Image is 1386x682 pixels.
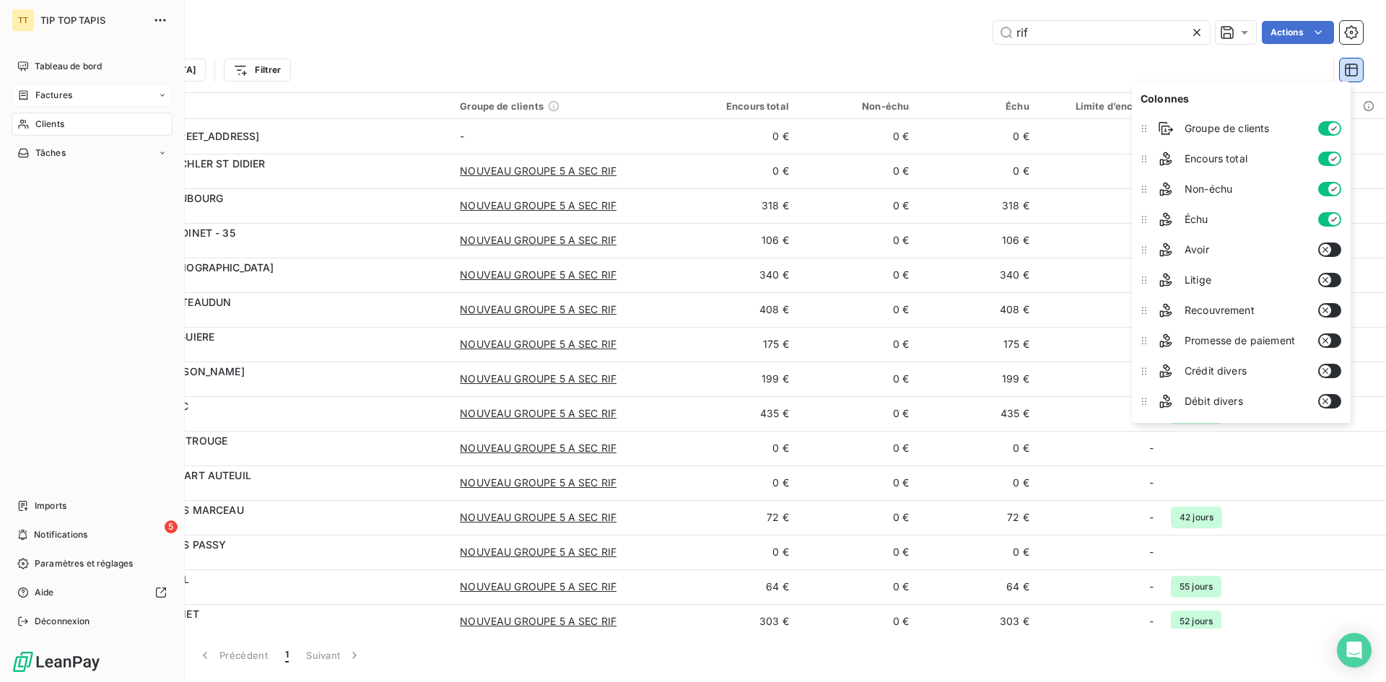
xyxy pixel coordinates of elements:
[460,372,616,386] span: NOUVEAU GROUPE 5 A SEC RIF
[1135,325,1348,356] li: Promesse de paiement
[806,100,909,112] div: Non-échu
[35,586,54,599] span: Aide
[100,517,443,532] span: C00134
[798,465,918,500] td: 0 €
[1171,507,1222,528] span: 42 jours
[1135,416,1348,447] li: Limite d’encours
[798,500,918,535] td: 0 €
[926,100,1029,112] div: Échu
[918,604,1037,639] td: 303 €
[460,441,616,455] span: NOUVEAU GROUPE 5 A SEC RIF
[918,119,1037,154] td: 0 €
[798,431,918,465] td: 0 €
[35,499,66,512] span: Imports
[798,223,918,258] td: 0 €
[678,431,798,465] td: 0 €
[12,581,173,604] a: Aide
[460,100,544,112] span: Groupe de clients
[1262,21,1334,44] button: Actions
[918,188,1037,223] td: 318 €
[35,60,102,73] span: Tableau de bord
[798,535,918,569] td: 0 €
[100,261,274,274] span: RIF 5 A SEC [DEMOGRAPHIC_DATA]
[35,118,64,131] span: Clients
[35,89,72,102] span: Factures
[1337,633,1372,668] div: Open Intercom Messenger
[100,587,443,601] span: PINEL
[1185,273,1307,287] span: Litige
[918,535,1037,569] td: 0 €
[918,223,1037,258] td: 106 €
[189,640,276,670] button: Précédent
[798,362,918,396] td: 0 €
[798,258,918,292] td: 0 €
[918,465,1037,500] td: 0 €
[297,640,370,670] button: Suivant
[40,14,144,26] span: TIP TOP TAPIS
[798,604,918,639] td: 0 €
[100,483,443,497] span: 5MOZART
[678,569,798,604] td: 64 €
[1047,100,1154,112] div: Limite d’encours
[687,100,789,112] div: Encours total
[1149,614,1154,629] span: -
[798,188,918,223] td: 0 €
[1149,580,1154,594] span: -
[993,21,1210,44] input: Rechercher
[100,275,443,289] span: C089
[1135,174,1348,204] li: Non-échu
[678,465,798,500] td: 0 €
[460,302,616,317] span: NOUVEAU GROUPE 5 A SEC RIF
[1185,364,1307,378] span: Crédit divers
[678,396,798,431] td: 435 €
[1185,152,1307,166] span: Encours total
[918,362,1037,396] td: 199 €
[35,147,66,159] span: Tâches
[918,292,1037,327] td: 408 €
[100,240,443,255] span: C0033
[798,292,918,327] td: 0 €
[460,268,616,282] span: NOUVEAU GROUPE 5 A SEC RIF
[35,615,90,628] span: Déconnexion
[678,154,798,188] td: 0 €
[918,500,1037,535] td: 72 €
[460,510,616,525] span: NOUVEAU GROUPE 5 A SEC RIF
[678,188,798,223] td: 318 €
[460,337,616,351] span: NOUVEAU GROUPE 5 A SEC RIF
[918,396,1037,431] td: 435 €
[918,154,1037,188] td: 0 €
[460,614,616,629] span: NOUVEAU GROUPE 5 A SEC RIF
[1185,303,1307,318] span: Recouvrement
[100,310,443,324] span: C0089
[100,206,443,220] span: C264
[678,223,798,258] td: 106 €
[34,528,87,541] span: Notifications
[460,545,616,559] span: NOUVEAU GROUPE 5 A SEC RIF
[1141,92,1189,106] span: Colonnes
[100,171,443,185] span: C0011
[798,119,918,154] td: 0 €
[460,580,616,594] span: NOUVEAU GROUPE 5 A SEC RIF
[460,406,616,421] span: NOUVEAU GROUPE 5 A SEC RIF
[460,233,616,248] span: NOUVEAU GROUPE 5 A SEC RIF
[285,648,289,663] span: 1
[798,569,918,604] td: 0 €
[35,557,133,570] span: Paramètres et réglages
[1185,212,1307,227] span: Échu
[1185,394,1307,408] span: Débit divers
[100,448,443,463] span: C0091
[1135,386,1348,416] li: Débit divers
[12,650,101,673] img: Logo LeanPay
[1171,611,1221,632] span: 52 jours
[798,396,918,431] td: 0 €
[1135,113,1348,144] li: Groupe de clients
[798,154,918,188] td: 0 €
[1185,121,1307,136] span: Groupe de clients
[918,431,1037,465] td: 0 €
[1135,235,1348,265] li: Avoir
[918,258,1037,292] td: 340 €
[1149,510,1154,525] span: -
[460,164,616,178] span: NOUVEAU GROUPE 5 A SEC RIF
[678,362,798,396] td: 199 €
[1135,204,1348,235] li: Échu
